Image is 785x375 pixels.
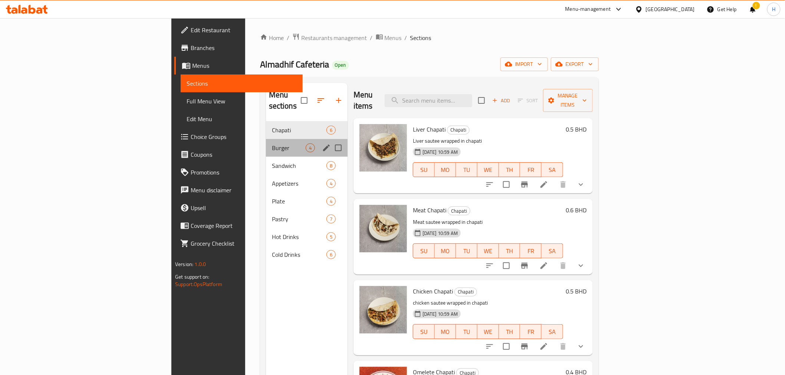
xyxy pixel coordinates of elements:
span: Menus [385,33,402,42]
span: MO [438,326,453,337]
span: Sections [187,79,296,88]
a: Restaurants management [292,33,367,43]
div: Burger4edit [266,139,348,157]
div: items [326,179,336,188]
span: Edit Menu [187,115,296,123]
span: 4 [327,198,335,205]
span: Select section first [513,95,543,106]
button: SU [413,162,435,177]
span: Burger [272,143,306,152]
a: Edit Restaurant [174,21,302,39]
span: Cold Drinks [272,250,326,259]
span: [DATE] 10:59 AM [420,230,461,237]
li: / [405,33,407,42]
h2: Menu items [354,89,376,112]
span: WE [480,326,496,337]
span: Plate [272,197,326,206]
span: TU [459,326,474,337]
button: SU [413,243,435,258]
span: import [506,60,542,69]
div: Chapati [447,126,470,135]
div: Chapati [448,206,470,215]
nav: Menu sections [266,118,348,266]
button: TU [456,324,477,339]
a: Edit menu item [539,342,548,351]
h6: 0.6 BHD [566,205,587,215]
button: WE [477,243,499,258]
span: FR [523,246,539,256]
button: import [500,57,548,71]
div: Plate4 [266,192,348,210]
button: edit [321,142,332,153]
span: Add [491,96,511,105]
div: items [326,161,336,170]
span: 5 [327,233,335,240]
span: Choice Groups [191,132,296,141]
span: H [772,5,775,13]
button: show more [572,176,590,193]
nav: breadcrumb [260,33,599,43]
div: Chapati [272,126,326,135]
a: Coupons [174,146,302,163]
span: SU [416,165,432,175]
button: Manage items [543,89,593,112]
h6: 0.5 BHD [566,286,587,296]
p: Meat sautee wrapped in chapati [413,218,563,227]
span: Select to update [499,177,514,192]
a: Promotions [174,163,302,181]
span: Meat Chapati [413,205,446,216]
span: Add item [489,95,513,106]
button: delete [554,176,572,193]
div: items [326,197,336,206]
div: Open [332,61,349,70]
a: Coverage Report [174,217,302,235]
a: Sections [181,74,302,92]
button: sort-choices [481,176,499,193]
span: FR [523,165,539,175]
button: delete [554,338,572,355]
span: Pastry [272,215,326,223]
span: Chicken Chapati [413,286,453,297]
button: TU [456,243,477,258]
span: FR [523,326,539,337]
span: TU [459,165,474,175]
div: Hot Drinks5 [266,228,348,246]
button: show more [572,257,590,275]
div: items [326,232,336,241]
button: Branch-specific-item [516,338,533,355]
button: SA [542,324,563,339]
span: export [557,60,593,69]
button: TH [499,243,520,258]
a: Menus [174,57,302,74]
button: SA [542,243,563,258]
span: Manage items [549,91,587,110]
div: Menu-management [565,5,611,14]
a: Edit Menu [181,110,302,128]
span: Get support on: [175,272,209,282]
button: FR [520,162,542,177]
span: Chapati [455,288,477,296]
span: Sections [410,33,431,42]
span: 6 [327,251,335,258]
span: TH [502,165,518,175]
input: search [385,94,472,107]
span: Open [332,62,349,68]
span: 1.0.0 [195,259,206,269]
div: Appetizers4 [266,175,348,192]
span: Select all sections [296,93,312,108]
div: Chapati6 [266,121,348,139]
span: Menu disclaimer [191,186,296,195]
p: Liver sautee wrapped in chapati [413,136,563,146]
a: Full Menu View [181,92,302,110]
span: SU [416,246,432,256]
span: Appetizers [272,179,326,188]
span: 4 [306,145,315,152]
span: SA [545,326,560,337]
span: MO [438,165,453,175]
a: Edit menu item [539,180,548,189]
div: Cold Drinks6 [266,246,348,263]
span: Edit Restaurant [191,26,296,34]
span: 6 [327,127,335,134]
span: Grocery Checklist [191,239,296,248]
button: sort-choices [481,338,499,355]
